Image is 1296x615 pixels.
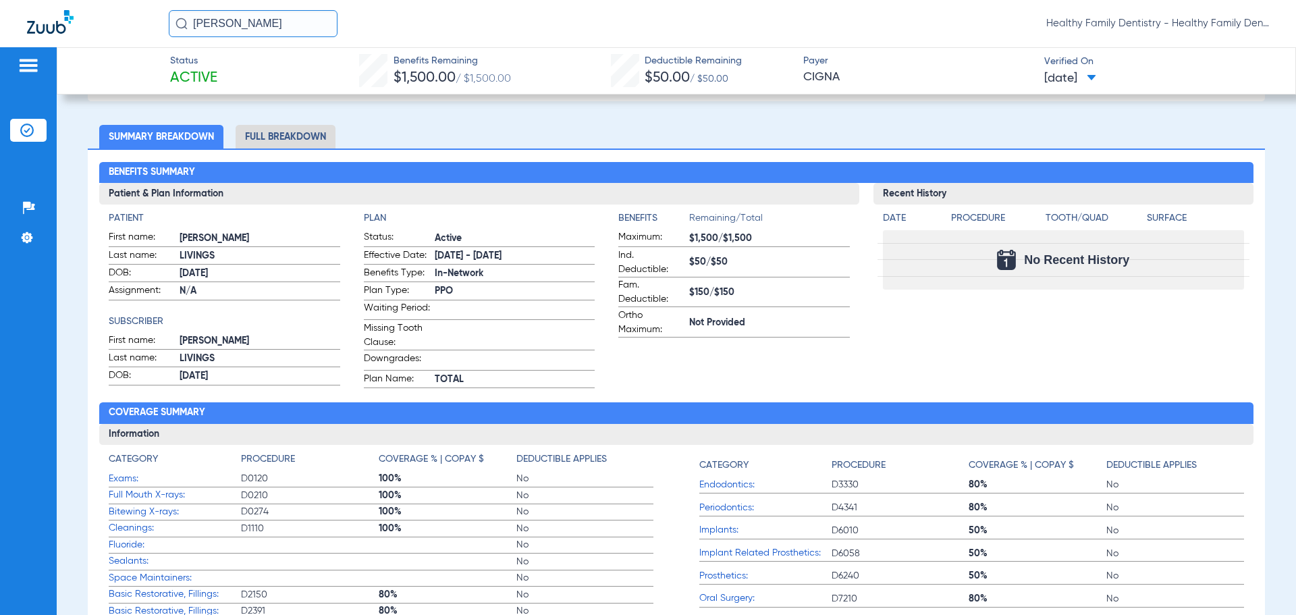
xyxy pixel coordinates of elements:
h3: Patient & Plan Information [99,183,859,205]
span: Oral Surgery: [699,591,832,606]
app-breakdown-title: Procedure [951,211,1041,230]
span: No [516,522,654,535]
span: Plan Type: [364,284,430,300]
span: 50% [969,569,1106,583]
span: Payer [803,54,1033,68]
span: Plan Name: [364,372,430,388]
span: No [516,472,654,485]
span: [DATE] [1044,70,1096,87]
h2: Benefits Summary [99,162,1253,184]
span: LIVINGS [180,249,340,263]
span: [DATE] [180,267,340,281]
li: Summary Breakdown [99,125,223,149]
h4: Category [109,452,158,466]
span: Verified On [1044,55,1274,69]
h2: Coverage Summary [99,402,1253,424]
span: No [1106,547,1244,560]
h4: Benefits [618,211,689,225]
span: Active [170,69,217,88]
app-breakdown-title: Surface [1147,211,1243,230]
span: No [1106,524,1244,537]
span: $150/$150 [689,286,849,300]
span: 80% [969,478,1106,491]
span: Prosthetics: [699,569,832,583]
iframe: Chat Widget [1228,550,1296,615]
span: Assignment: [109,284,175,300]
span: No Recent History [1024,253,1129,267]
app-breakdown-title: Coverage % | Copay $ [969,452,1106,477]
span: Maximum: [618,230,684,246]
h4: Date [883,211,940,225]
h4: Surface [1147,211,1243,225]
span: Deductible Remaining [645,54,742,68]
span: No [516,588,654,601]
span: No [516,538,654,552]
h4: Procedure [832,458,886,473]
app-breakdown-title: Benefits [618,211,689,230]
span: No [1106,592,1244,606]
img: Zuub Logo [27,10,74,34]
h3: Information [99,424,1253,446]
span: Ortho Maximum: [618,309,684,337]
span: $50.00 [645,71,690,85]
span: Fluoride: [109,538,241,552]
span: No [516,555,654,568]
span: Bitewing X-rays: [109,505,241,519]
span: Implant Related Prosthetics: [699,546,832,560]
span: Full Mouth X-rays: [109,488,241,502]
span: Basic Restorative, Fillings: [109,587,241,601]
span: TOTAL [435,373,595,387]
span: $1,500/$1,500 [689,232,849,246]
span: DOB: [109,266,175,282]
span: CIGNA [803,69,1033,86]
span: No [1106,478,1244,491]
span: Effective Date: [364,248,430,265]
span: No [516,505,654,518]
span: 50% [969,524,1106,537]
span: Endodontics: [699,478,832,492]
h4: Plan [364,211,595,225]
span: Benefits Remaining [394,54,511,68]
span: In-Network [435,267,595,281]
span: Ind. Deductible: [618,248,684,277]
span: D6240 [832,569,969,583]
span: No [516,571,654,585]
h4: Subscriber [109,315,340,329]
h4: Procedure [241,452,295,466]
span: [PERSON_NAME] [180,334,340,348]
span: Not Provided [689,316,849,330]
span: Implants: [699,523,832,537]
span: D0210 [241,489,379,502]
span: D6010 [832,524,969,537]
h4: Patient [109,211,340,225]
li: Full Breakdown [236,125,335,149]
h3: Recent History [873,183,1253,205]
span: 80% [379,588,516,601]
span: $50/$50 [689,255,849,269]
app-breakdown-title: Deductible Applies [1106,452,1244,477]
app-breakdown-title: Date [883,211,940,230]
span: No [1106,501,1244,514]
span: Sealants: [109,554,241,568]
span: [DATE] - [DATE] [435,249,595,263]
app-breakdown-title: Deductible Applies [516,452,654,471]
h4: Deductible Applies [516,452,607,466]
span: No [1106,569,1244,583]
span: / $1,500.00 [456,74,511,84]
span: DOB: [109,369,175,385]
span: Status: [364,230,430,246]
span: Active [435,232,595,246]
span: Benefits Type: [364,266,430,282]
app-breakdown-title: Procedure [832,452,969,477]
app-breakdown-title: Coverage % | Copay $ [379,452,516,471]
span: Remaining/Total [689,211,849,230]
span: N/A [180,284,340,298]
img: Search Icon [175,18,188,30]
span: D0120 [241,472,379,485]
span: $1,500.00 [394,71,456,85]
span: Last name: [109,351,175,367]
span: Waiting Period: [364,301,430,319]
